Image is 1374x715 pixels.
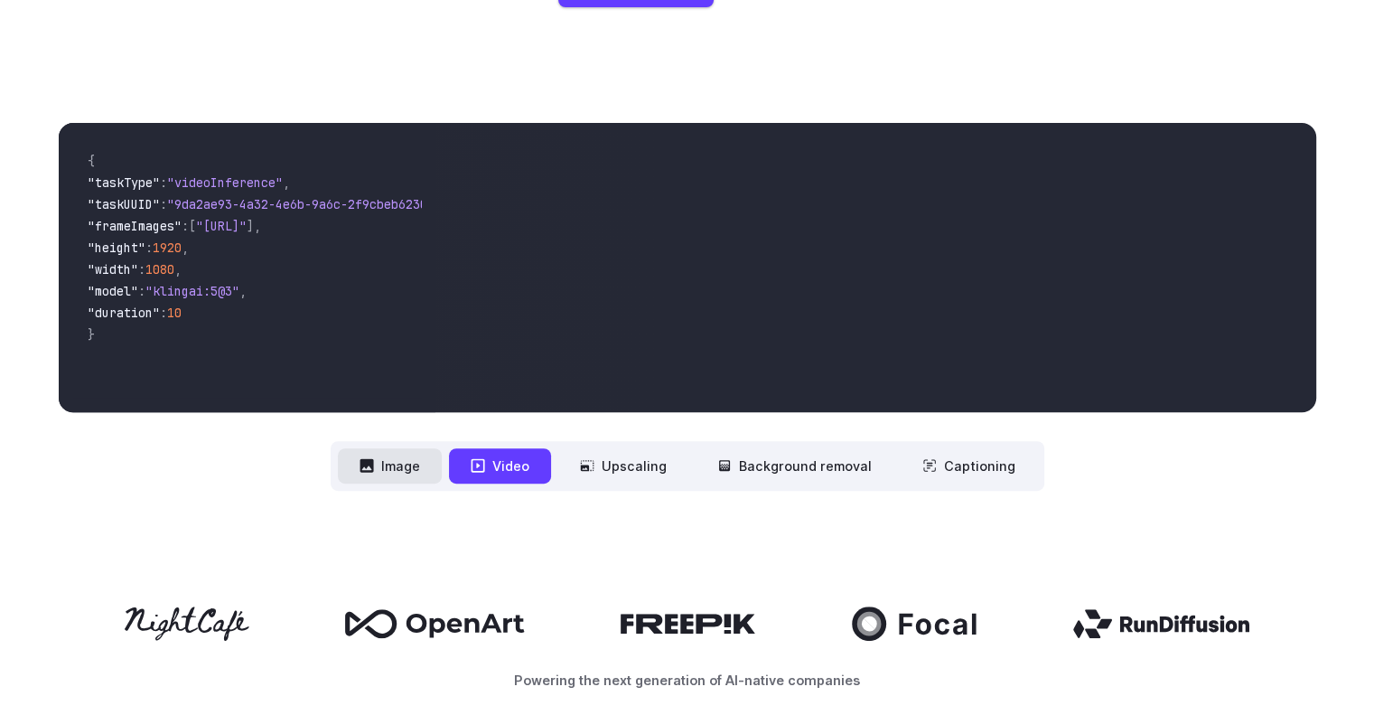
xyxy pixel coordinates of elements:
[138,283,145,299] span: :
[138,261,145,278] span: :
[449,448,551,484] button: Video
[145,240,153,256] span: :
[145,261,174,278] span: 1080
[196,218,247,234] span: "[URL]"
[247,218,254,234] span: ]
[901,448,1037,484] button: Captioning
[88,196,160,212] span: "taskUUID"
[160,174,167,191] span: :
[174,261,182,278] span: ,
[59,670,1316,691] p: Powering the next generation of AI-native companies
[167,305,182,321] span: 10
[254,218,261,234] span: ,
[88,174,160,191] span: "taskType"
[88,305,160,321] span: "duration"
[239,283,247,299] span: ,
[153,240,182,256] span: 1920
[88,283,138,299] span: "model"
[283,174,290,191] span: ,
[88,240,145,256] span: "height"
[182,218,189,234] span: :
[88,153,95,169] span: {
[696,448,893,484] button: Background removal
[145,283,239,299] span: "klingai:5@3"
[88,218,182,234] span: "frameImages"
[88,326,95,343] span: }
[167,196,442,212] span: "9da2ae93-4a32-4e6b-9a6c-2f9cbeb62301"
[88,261,138,278] span: "width"
[160,305,167,321] span: :
[160,196,167,212] span: :
[558,448,688,484] button: Upscaling
[182,240,189,256] span: ,
[338,448,442,484] button: Image
[167,174,283,191] span: "videoInference"
[189,218,196,234] span: [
